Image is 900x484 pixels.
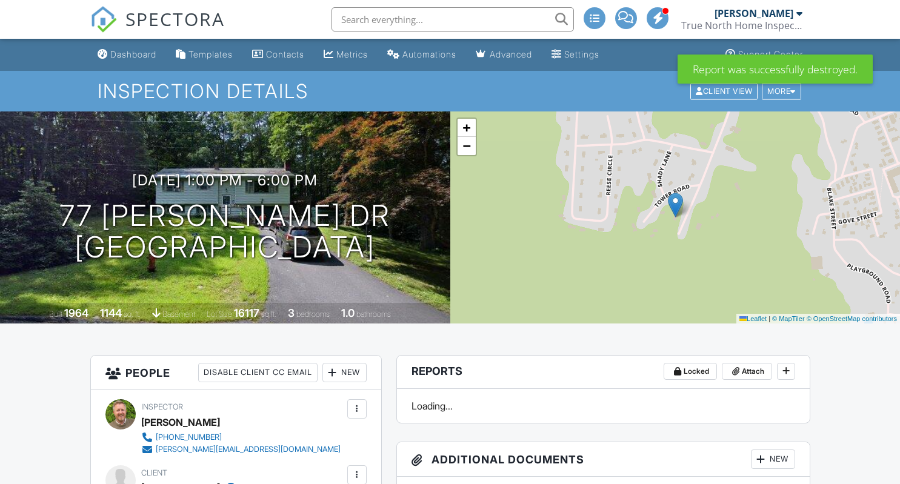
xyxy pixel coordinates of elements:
[110,49,156,59] div: Dashboard
[751,449,795,469] div: New
[98,81,802,102] h1: Inspection Details
[356,310,391,319] span: bathrooms
[141,413,220,431] div: [PERSON_NAME]
[462,120,470,135] span: +
[762,83,801,99] div: More
[332,7,574,31] input: Search everything...
[141,443,341,456] a: [PERSON_NAME][EMAIL_ADDRESS][DOMAIN_NAME]
[319,44,373,66] a: Metrics
[188,49,233,59] div: Templates
[234,307,259,319] div: 16117
[341,307,355,319] div: 1.0
[547,44,604,66] a: Settings
[715,7,793,19] div: [PERSON_NAME]
[296,310,330,319] span: bedrooms
[462,138,470,153] span: −
[490,49,532,59] div: Advanced
[141,431,341,443] a: [PHONE_NUMBER]
[288,307,295,319] div: 3
[141,402,183,411] span: Inspector
[402,49,456,59] div: Automations
[90,6,117,33] img: The Best Home Inspection Software - Spectora
[772,315,805,322] a: © MapTiler
[471,44,537,66] a: Advanced
[261,310,276,319] span: sq.ft.
[247,44,309,66] a: Contacts
[382,44,461,66] a: Automations (Advanced)
[458,137,476,155] a: Zoom out
[171,44,238,66] a: Templates
[768,315,770,322] span: |
[739,315,767,322] a: Leaflet
[458,119,476,137] a: Zoom in
[207,310,232,319] span: Lot Size
[59,200,390,264] h1: 77 [PERSON_NAME] Dr [GEOGRAPHIC_DATA]
[564,49,599,59] div: Settings
[322,363,367,382] div: New
[162,310,195,319] span: basement
[49,310,62,319] span: Built
[91,356,381,390] h3: People
[266,49,304,59] div: Contacts
[156,445,341,454] div: [PERSON_NAME][EMAIL_ADDRESS][DOMAIN_NAME]
[807,315,897,322] a: © OpenStreetMap contributors
[124,310,141,319] span: sq. ft.
[198,363,318,382] div: Disable Client CC Email
[125,6,225,31] span: SPECTORA
[397,442,810,477] h3: Additional Documents
[64,307,88,319] div: 1964
[681,19,802,31] div: True North Home Inspection LLC
[678,55,873,84] div: Report was successfully destroyed.
[132,172,318,188] h3: [DATE] 1:00 pm - 6:00 pm
[689,86,761,95] a: Client View
[721,44,808,66] a: Support Center
[90,16,225,42] a: SPECTORA
[690,83,758,99] div: Client View
[668,193,683,217] img: Marker
[93,44,161,66] a: Dashboard
[100,307,122,319] div: 1144
[156,433,222,442] div: [PHONE_NUMBER]
[141,468,167,477] span: Client
[336,49,368,59] div: Metrics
